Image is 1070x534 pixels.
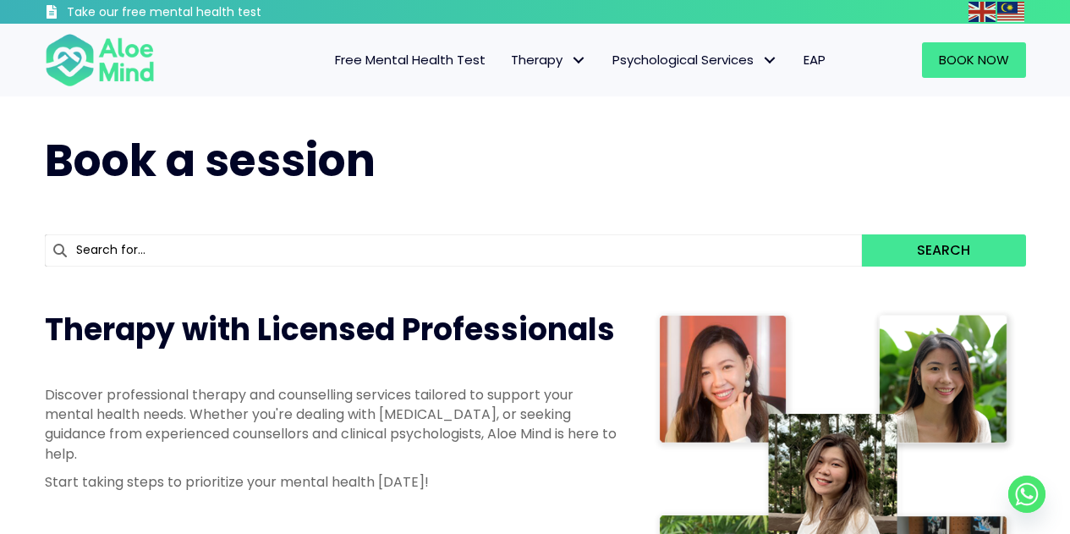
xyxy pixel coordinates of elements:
[498,42,600,78] a: TherapyTherapy: submenu
[45,308,615,351] span: Therapy with Licensed Professionals
[997,2,1026,21] a: Malay
[45,472,620,492] p: Start taking steps to prioritize your mental health [DATE]!
[997,2,1024,22] img: ms
[612,51,778,69] span: Psychological Services
[939,51,1009,69] span: Book Now
[1008,476,1045,513] a: Whatsapp
[335,51,486,69] span: Free Mental Health Test
[804,51,826,69] span: EAP
[968,2,997,21] a: English
[45,385,620,464] p: Discover professional therapy and counselling services tailored to support your mental health nee...
[511,51,587,69] span: Therapy
[600,42,791,78] a: Psychological ServicesPsychological Services: submenu
[45,4,352,24] a: Take our free mental health test
[922,42,1026,78] a: Book Now
[177,42,838,78] nav: Menu
[567,48,591,73] span: Therapy: submenu
[862,234,1025,267] button: Search
[45,129,376,191] span: Book a session
[45,234,863,267] input: Search for...
[322,42,498,78] a: Free Mental Health Test
[791,42,838,78] a: EAP
[758,48,782,73] span: Psychological Services: submenu
[968,2,996,22] img: en
[67,4,352,21] h3: Take our free mental health test
[45,32,155,88] img: Aloe mind Logo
